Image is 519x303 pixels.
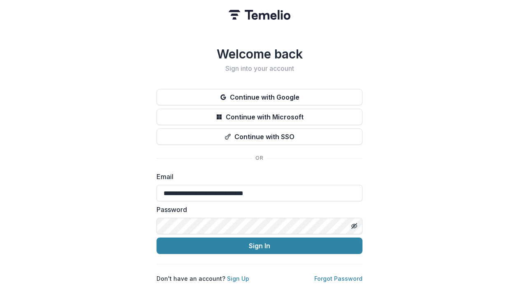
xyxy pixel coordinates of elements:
button: Sign In [157,238,362,254]
h2: Sign into your account [157,65,362,72]
a: Sign Up [227,275,249,282]
button: Continue with Google [157,89,362,105]
label: Password [157,205,358,214]
button: Toggle password visibility [348,219,361,233]
p: Don't have an account? [157,274,249,283]
a: Forgot Password [314,275,362,282]
img: Temelio [229,10,290,20]
button: Continue with Microsoft [157,109,362,125]
h1: Welcome back [157,47,362,61]
button: Continue with SSO [157,128,362,145]
label: Email [157,172,358,182]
